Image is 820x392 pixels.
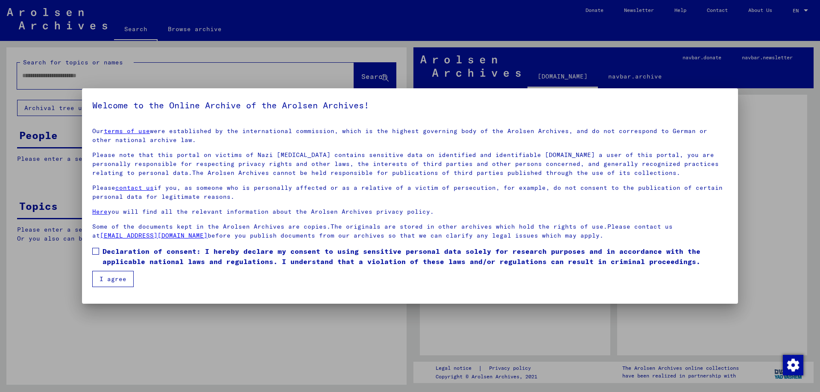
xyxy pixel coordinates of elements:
p: Please note that this portal on victims of Nazi [MEDICAL_DATA] contains sensitive data on identif... [92,151,728,177]
p: Some of the documents kept in the Arolsen Archives are copies.The originals are stored in other a... [92,222,728,240]
a: contact us [115,184,154,192]
p: Our were established by the international commission, which is the highest governing body of the ... [92,127,728,145]
p: Please if you, as someone who is personally affected or as a relative of a victim of persecution,... [92,183,728,201]
a: terms of use [104,127,150,135]
button: I agree [92,271,134,287]
span: Declaration of consent: I hereby declare my consent to using sensitive personal data solely for r... [102,246,728,267]
p: you will find all the relevant information about the Arolsen Archives privacy policy. [92,207,728,216]
a: [EMAIL_ADDRESS][DOMAIN_NAME] [100,232,208,239]
a: Here [92,208,108,215]
img: Change consent [783,355,803,375]
h5: Welcome to the Online Archive of the Arolsen Archives! [92,99,728,112]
